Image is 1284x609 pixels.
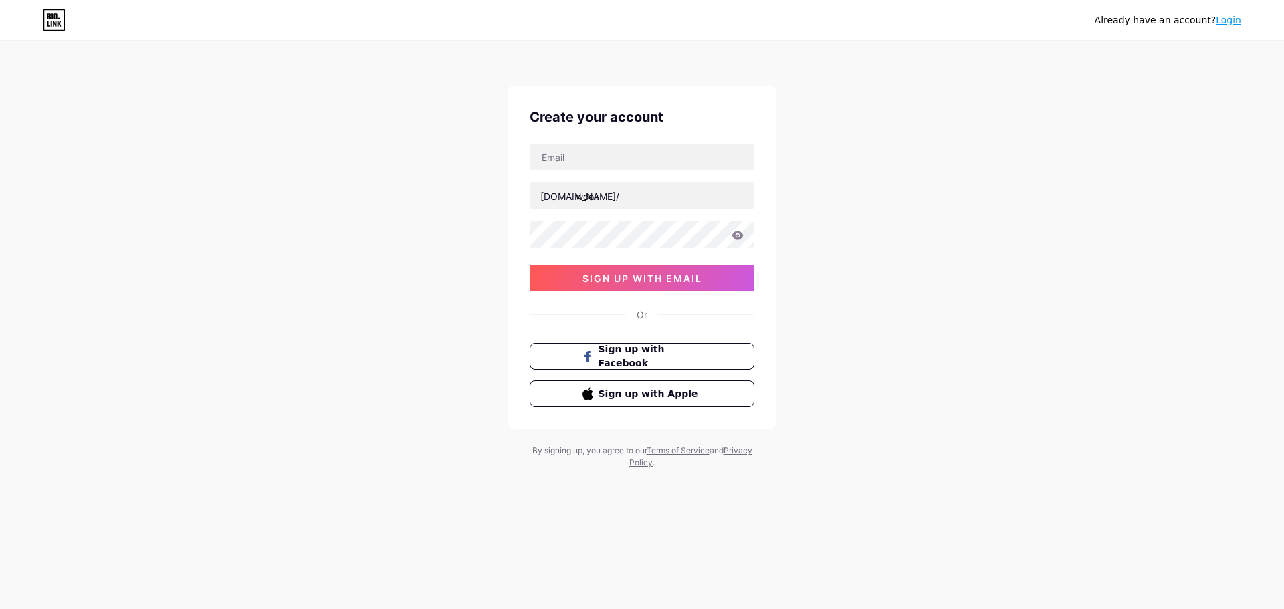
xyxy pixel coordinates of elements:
div: Create your account [530,107,754,127]
input: Email [530,144,754,170]
button: sign up with email [530,265,754,291]
div: By signing up, you agree to our and . [528,445,756,469]
span: sign up with email [582,273,702,284]
span: Sign up with Facebook [599,342,702,370]
button: Sign up with Apple [530,380,754,407]
a: Terms of Service [647,445,710,455]
span: Sign up with Apple [599,387,702,401]
button: Sign up with Facebook [530,343,754,370]
div: Already have an account? [1095,13,1241,27]
div: [DOMAIN_NAME]/ [540,189,619,203]
div: Or [637,308,647,322]
a: Login [1216,15,1241,25]
input: username [530,182,754,209]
